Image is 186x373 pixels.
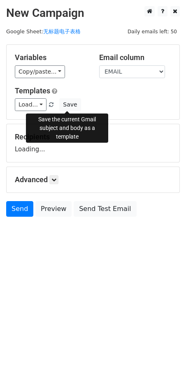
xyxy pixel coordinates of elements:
a: Templates [15,86,50,95]
a: 无标题电子表格 [43,28,81,35]
a: Preview [35,201,72,217]
h2: New Campaign [6,6,180,20]
h5: Email column [99,53,171,62]
div: Save the current Gmail subject and body as a template [26,114,108,143]
h5: Variables [15,53,87,62]
a: Send Test Email [74,201,136,217]
a: Copy/paste... [15,65,65,78]
a: Load... [15,98,46,111]
span: Daily emails left: 50 [125,27,180,36]
a: Daily emails left: 50 [125,28,180,35]
h5: Recipients [15,132,171,141]
h5: Advanced [15,175,171,184]
div: Loading... [15,132,171,154]
a: Send [6,201,33,217]
small: Google Sheet: [6,28,81,35]
button: Save [59,98,81,111]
